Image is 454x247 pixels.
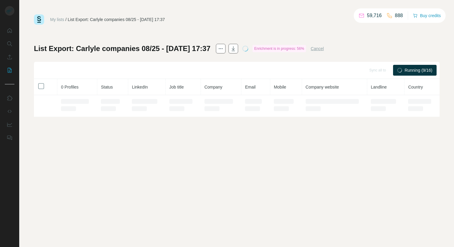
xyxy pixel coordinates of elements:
[5,25,14,36] button: Quick start
[169,85,184,89] span: Job title
[367,12,382,19] p: 59,716
[413,11,441,20] button: Buy credits
[371,85,387,89] span: Landline
[408,85,423,89] span: Country
[253,45,306,52] div: Enrichment is in progress: 56%
[204,85,222,89] span: Company
[5,132,14,143] button: Feedback
[101,85,113,89] span: Status
[5,106,14,117] button: Use Surfe API
[245,85,256,89] span: Email
[306,85,339,89] span: Company website
[65,17,67,23] li: /
[5,119,14,130] button: Dashboard
[34,14,44,25] img: Surfe Logo
[311,46,324,52] button: Cancel
[404,67,432,73] span: Running (9/16)
[68,17,165,23] div: List Export: Carlyle companies 08/25 - [DATE] 17:37
[61,85,78,89] span: 0 Profiles
[395,12,403,19] p: 888
[5,38,14,49] button: Search
[5,65,14,76] button: My lists
[132,85,148,89] span: LinkedIn
[5,52,14,62] button: Enrich CSV
[5,93,14,104] button: Use Surfe on LinkedIn
[50,17,64,22] a: My lists
[34,44,210,53] h1: List Export: Carlyle companies 08/25 - [DATE] 17:37
[216,44,225,53] button: actions
[274,85,286,89] span: Mobile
